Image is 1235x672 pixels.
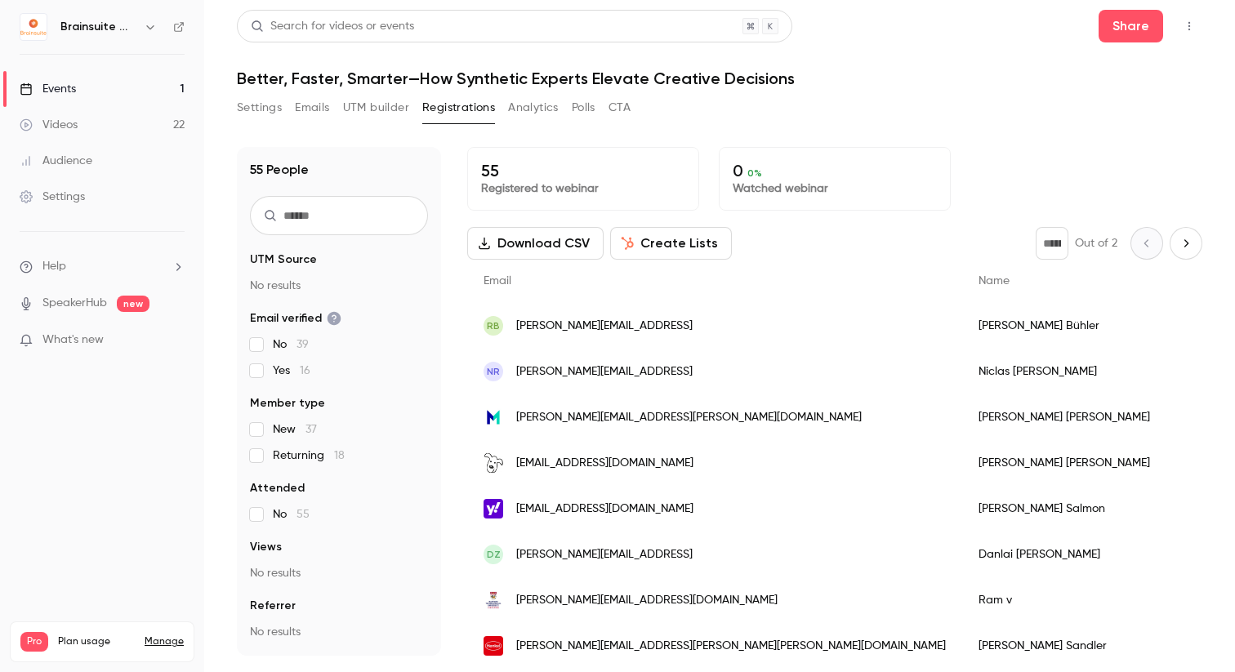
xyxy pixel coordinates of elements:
[305,424,317,435] span: 37
[58,635,135,648] span: Plan usage
[300,365,310,376] span: 16
[484,636,503,656] img: henkel.com
[481,161,685,180] p: 55
[42,258,66,275] span: Help
[250,480,305,496] span: Attended
[20,14,47,40] img: Brainsuite Webinars
[251,18,414,35] div: Search for videos or events
[572,95,595,121] button: Polls
[516,363,693,381] span: [PERSON_NAME][EMAIL_ADDRESS]
[484,499,503,518] img: yahoo.co.uk
[1099,10,1163,42] button: Share
[60,19,137,35] h6: Brainsuite Webinars
[733,180,937,197] p: Watched webinar
[250,395,325,412] span: Member type
[508,95,559,121] button: Analytics
[516,546,693,563] span: [PERSON_NAME][EMAIL_ADDRESS]
[250,278,428,294] p: No results
[273,363,310,379] span: Yes
[334,450,345,461] span: 18
[343,95,409,121] button: UTM builder
[296,509,310,520] span: 55
[516,592,778,609] span: [PERSON_NAME][EMAIL_ADDRESS][DOMAIN_NAME]
[733,161,937,180] p: 0
[481,180,685,197] p: Registered to webinar
[20,153,92,169] div: Audience
[250,251,317,268] span: UTM Source
[273,447,345,464] span: Returning
[250,624,428,640] p: No results
[484,590,503,610] img: ntu.edu.sg
[747,167,762,179] span: 0 %
[250,251,428,640] section: facet-groups
[516,638,946,655] span: [PERSON_NAME][EMAIL_ADDRESS][PERSON_NAME][PERSON_NAME][DOMAIN_NAME]
[516,455,693,472] span: [EMAIL_ADDRESS][DOMAIN_NAME]
[484,407,503,427] img: effem.com
[516,318,693,335] span: [PERSON_NAME][EMAIL_ADDRESS]
[487,318,500,333] span: RB
[484,275,511,287] span: Email
[273,336,309,353] span: No
[609,95,631,121] button: CTA
[250,565,428,581] p: No results
[20,81,76,97] div: Events
[250,598,296,614] span: Referrer
[20,258,185,275] li: help-dropdown-opener
[296,339,309,350] span: 39
[20,632,48,652] span: Pro
[516,409,862,426] span: [PERSON_NAME][EMAIL_ADDRESS][PERSON_NAME][DOMAIN_NAME]
[237,69,1202,88] h1: Better, Faster, Smarter—How Synthetic Experts Elevate Creative Decisions
[273,421,317,438] span: New
[250,310,341,327] span: Email verified
[1170,227,1202,260] button: Next page
[250,539,282,555] span: Views
[20,117,78,133] div: Videos
[467,227,604,260] button: Download CSV
[273,506,310,523] span: No
[42,332,104,349] span: What's new
[165,333,185,348] iframe: Noticeable Trigger
[516,501,693,518] span: [EMAIL_ADDRESS][DOMAIN_NAME]
[1075,235,1117,251] p: Out of 2
[42,295,107,312] a: SpeakerHub
[145,635,184,648] a: Manage
[610,227,732,260] button: Create Lists
[117,296,149,312] span: new
[295,95,329,121] button: Emails
[237,95,282,121] button: Settings
[487,547,501,562] span: DZ
[20,189,85,205] div: Settings
[487,364,500,379] span: NR
[484,452,503,474] img: hundegarten-serres.de
[422,95,495,121] button: Registrations
[979,275,1010,287] span: Name
[250,160,309,180] h1: 55 People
